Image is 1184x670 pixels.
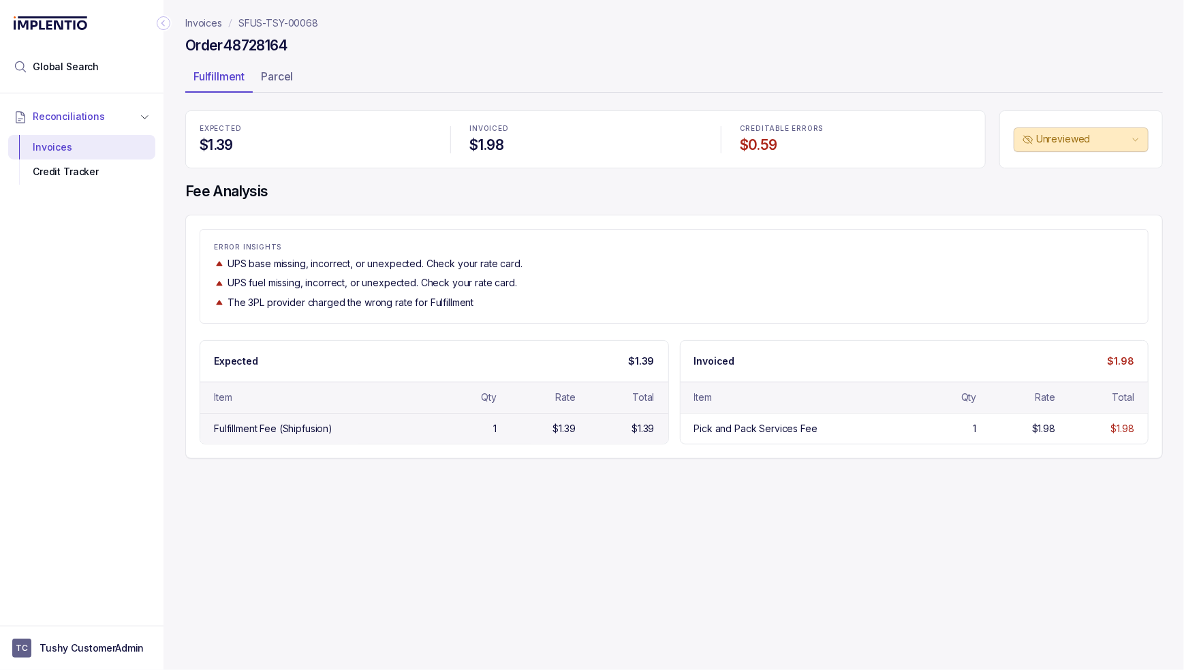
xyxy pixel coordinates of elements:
nav: breadcrumb [185,16,318,30]
div: Item [694,391,712,404]
div: Credit Tracker [19,159,144,184]
p: Parcel [261,68,293,85]
span: Global Search [33,60,99,74]
div: $1.98 [1111,422,1134,436]
p: CREDITABLE ERRORS [740,125,971,133]
span: Reconciliations [33,110,105,123]
div: 1 [493,422,497,436]
p: UPS fuel missing, incorrect, or unexpected. Check your rate card. [228,276,517,290]
span: User initials [12,639,31,658]
div: $1.39 [632,422,654,436]
button: User initialsTushy CustomerAdmin [12,639,151,658]
h4: $1.39 [200,136,431,155]
a: SFUS-TSY-00068 [238,16,318,30]
div: Reconciliations [8,132,155,187]
div: Qty [961,391,977,404]
p: $1.39 [628,354,654,368]
div: $1.39 [552,422,575,436]
div: Rate [555,391,575,404]
p: UPS base missing, incorrect, or unexpected. Check your rate card. [228,257,523,271]
p: $1.98 [1108,354,1134,368]
h4: Fee Analysis [185,182,1163,201]
div: Qty [481,391,497,404]
img: trend image [214,278,225,288]
div: Invoices [19,135,144,159]
div: Item [214,391,232,404]
p: The 3PL provider charged the wrong rate for Fulfillment [228,296,473,309]
div: Collapse Icon [155,15,172,31]
div: 1 [973,422,977,436]
button: Unreviewed [1014,127,1149,152]
img: trend image [214,297,225,307]
p: INVOICED [469,125,701,133]
div: Pick and Pack Services Fee [694,422,817,436]
a: Invoices [185,16,222,30]
p: EXPECTED [200,125,431,133]
p: Tushy CustomerAdmin [40,641,144,655]
button: Reconciliations [8,102,155,132]
li: Tab Parcel [253,65,301,93]
div: Total [1112,391,1134,404]
p: Expected [214,354,258,368]
img: trend image [214,258,225,269]
div: Total [632,391,654,404]
h4: $1.98 [469,136,701,155]
div: Fulfillment Fee (Shipfusion) [214,422,332,436]
h4: Order 48728164 [185,36,288,55]
p: Invoiced [694,354,735,368]
div: $1.98 [1032,422,1055,436]
div: Rate [1035,391,1055,404]
p: Unreviewed [1036,132,1129,146]
li: Tab Fulfillment [185,65,253,93]
p: Fulfillment [193,68,245,85]
h4: $0.59 [740,136,971,155]
ul: Tab Group [185,65,1163,93]
p: ERROR INSIGHTS [214,243,1134,252]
